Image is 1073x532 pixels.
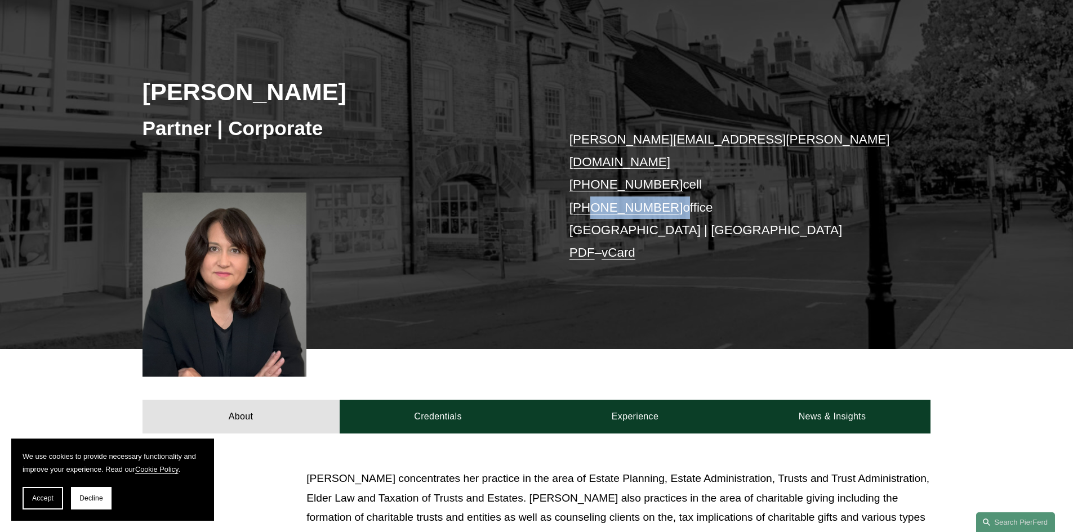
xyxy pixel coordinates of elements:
a: About [143,400,340,433]
a: [PHONE_NUMBER] [569,200,683,214]
a: Cookie Policy [135,465,179,473]
a: News & Insights [733,400,930,433]
a: [PERSON_NAME][EMAIL_ADDRESS][PERSON_NAME][DOMAIN_NAME] [569,132,890,169]
a: [PHONE_NUMBER] [569,177,683,191]
h2: [PERSON_NAME] [143,77,537,106]
a: Experience [537,400,734,433]
a: vCard [602,245,635,260]
span: Decline [79,494,103,502]
section: Cookie banner [11,439,214,521]
button: Decline [71,487,112,509]
p: cell office [GEOGRAPHIC_DATA] | [GEOGRAPHIC_DATA] – [569,128,898,265]
button: Accept [23,487,63,509]
span: Accept [32,494,54,502]
a: Credentials [340,400,537,433]
p: We use cookies to provide necessary functionality and improve your experience. Read our . [23,450,203,476]
a: PDF [569,245,595,260]
h3: Partner | Corporate [143,116,537,141]
a: Search this site [976,512,1055,532]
